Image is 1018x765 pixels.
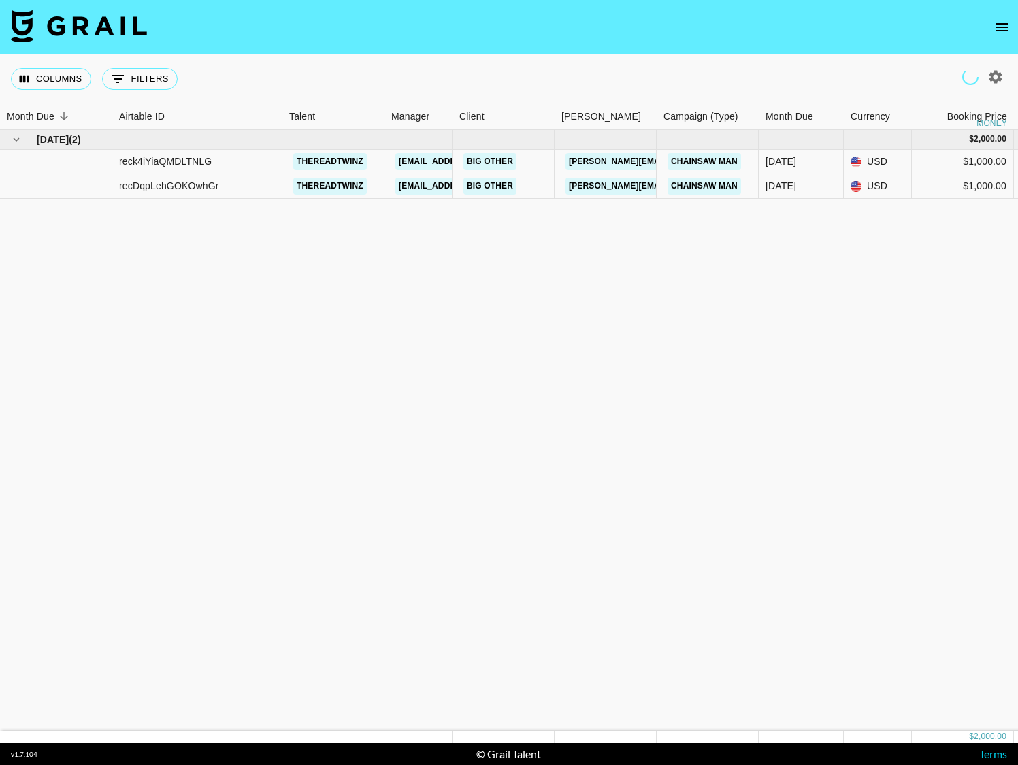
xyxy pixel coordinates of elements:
[759,103,844,130] div: Month Due
[969,133,974,145] div: $
[11,750,37,759] div: v 1.7.104
[976,119,1007,127] div: money
[112,103,282,130] div: Airtable ID
[668,153,741,170] a: Chainsaw Man
[384,103,453,130] div: Manager
[766,179,796,193] div: Sep '25
[395,178,548,195] a: [EMAIL_ADDRESS][DOMAIN_NAME]
[844,174,912,199] div: USD
[974,731,1006,743] div: 2,000.00
[289,103,315,130] div: Talent
[979,747,1007,760] a: Terms
[565,178,787,195] a: [PERSON_NAME][EMAIL_ADDRESS][DOMAIN_NAME]
[974,133,1006,145] div: 2,000.00
[102,68,178,90] button: Show filters
[766,103,813,130] div: Month Due
[7,103,54,130] div: Month Due
[11,10,147,42] img: Grail Talent
[453,103,555,130] div: Client
[119,103,165,130] div: Airtable ID
[555,103,657,130] div: Booker
[391,103,429,130] div: Manager
[561,103,641,130] div: [PERSON_NAME]
[565,153,787,170] a: [PERSON_NAME][EMAIL_ADDRESS][DOMAIN_NAME]
[947,103,1007,130] div: Booking Price
[395,153,548,170] a: [EMAIL_ADDRESS][DOMAIN_NAME]
[668,178,741,195] a: Chainsaw Man
[11,68,91,90] button: Select columns
[969,731,974,743] div: $
[912,174,1014,199] div: $1,000.00
[663,103,738,130] div: Campaign (Type)
[476,747,541,761] div: © Grail Talent
[119,154,212,168] div: reck4iYiaQMDLTNLG
[844,103,912,130] div: Currency
[844,150,912,174] div: USD
[7,130,26,149] button: hide children
[54,107,73,126] button: Sort
[37,133,69,146] span: [DATE]
[119,179,219,193] div: recDqpLehGOKOwhGr
[463,178,516,195] a: Big Other
[851,103,890,130] div: Currency
[293,178,367,195] a: thereadtwinz
[69,133,81,146] span: ( 2 )
[282,103,384,130] div: Talent
[463,153,516,170] a: Big Other
[766,154,796,168] div: Sep '25
[657,103,759,130] div: Campaign (Type)
[912,150,1014,174] div: $1,000.00
[459,103,485,130] div: Client
[988,14,1015,41] button: open drawer
[293,153,367,170] a: thereadtwinz
[962,69,979,85] span: Refreshing talent, campaigns, clients...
